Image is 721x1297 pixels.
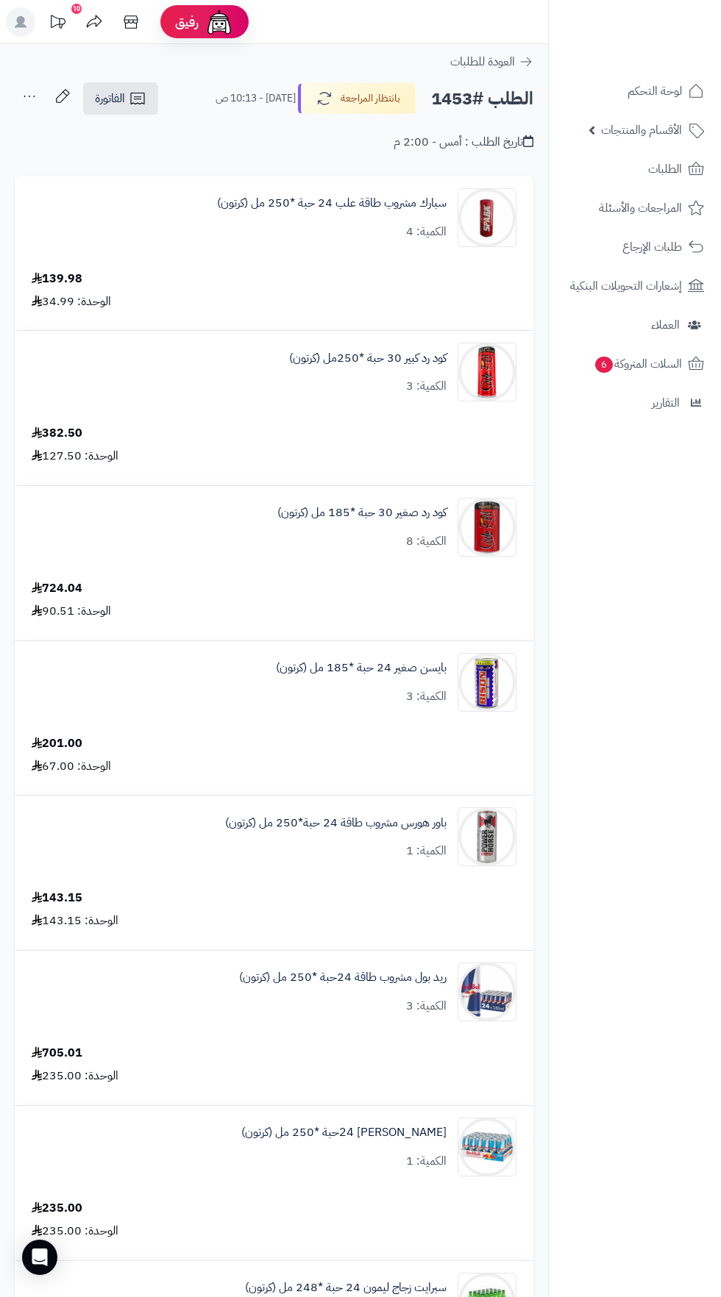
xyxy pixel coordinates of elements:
div: Open Intercom Messenger [22,1240,57,1275]
div: 139.98 [32,271,82,287]
div: الوحدة: 235.00 [32,1223,118,1240]
div: الكمية: 3 [406,998,447,1015]
span: السلات المتروكة [594,354,682,374]
a: تحديثات المنصة [39,7,76,40]
div: تاريخ الطلب : أمس - 2:00 م [394,134,533,151]
span: الفاتورة [95,90,125,107]
div: 382.50 [32,425,82,442]
span: طلبات الإرجاع [622,237,682,257]
img: 1747537715-1819305c-a8d8-4bdb-ac29-5e435f18-90x90.jpg [458,653,516,712]
span: العملاء [651,315,680,335]
img: 1747539057-715vugvdvLL._AC_SL1500-90x90.jpg [458,1118,516,1176]
img: 1747517517-f85b5201-d493-429b-b138-9978c401-90x90.jpg [458,188,516,247]
span: المراجعات والأسئلة [599,198,682,218]
div: الوحدة: 235.00 [32,1068,118,1085]
div: 201.00 [32,735,82,752]
div: الكمية: 3 [406,688,447,705]
a: طلبات الإرجاع [558,229,712,265]
span: الأقسام والمنتجات [601,120,682,140]
button: بانتظار المراجعة [298,83,416,114]
img: 1747536337-61lY7EtfpmL._AC_SL1500-90x90.jpg [458,498,516,557]
span: لوحة التحكم [628,81,682,101]
a: كود رد صغير 30 حبة *185 مل (كرتون) [277,504,447,521]
a: لوحة التحكم [558,74,712,109]
a: الطلبات [558,151,712,187]
a: بايسن صغير 24 حبة *185 مل (كرتون) [276,660,447,676]
img: ai-face.png [205,7,234,37]
div: 724.04 [32,580,82,597]
div: 705.01 [32,1045,82,1062]
span: إشعارات التحويلات البنكية [570,276,682,296]
small: [DATE] - 10:13 ص [216,91,296,106]
div: الوحدة: 143.15 [32,912,118,929]
a: كود رد كبير 30 حبة *250مل (كرتون) [289,350,447,367]
img: 1747538913-61wd3DK76VL._AC_SX679-90x90.jpg [458,962,516,1021]
div: 143.15 [32,890,82,907]
h2: الطلب #1453 [431,84,533,114]
a: السلات المتروكة6 [558,346,712,382]
a: [PERSON_NAME] 24حبة *250 مل (كرتون) [241,1124,447,1141]
div: الوحدة: 34.99 [32,293,111,310]
div: 235.00 [32,1200,82,1217]
img: 1747536125-51jkufB9faL._AC_SL1000-90x90.jpg [458,343,516,401]
a: العودة للطلبات [450,53,533,71]
div: الوحدة: 90.51 [32,603,111,620]
div: الكمية: 1 [406,1153,447,1170]
img: 1747538295-61WH3qntIQL._AC_SL1500-90x90.jpg [458,807,516,866]
div: الوحدة: 127.50 [32,448,118,465]
a: ريد بول مشروب طاقة 24حبة *250 مل (كرتون) [239,969,447,986]
a: باور هورس مشروب طاقة 24 حبة*250 مل (كرتون) [225,815,447,832]
span: 6 [595,357,613,373]
a: إشعارات التحويلات البنكية [558,268,712,304]
span: العودة للطلبات [450,53,515,71]
span: الطلبات [648,159,682,179]
a: التقارير [558,385,712,421]
span: التقارير [652,393,680,413]
div: الوحدة: 67.00 [32,758,111,775]
div: الكمية: 8 [406,533,447,550]
div: 10 [71,4,82,14]
span: رفيق [175,13,199,31]
a: العملاء [558,307,712,343]
a: سبرايت زجاج ليمون 24 حبة *248 مل (كرتون) [245,1279,447,1296]
a: الفاتورة [83,82,158,115]
div: الكمية: 3 [406,378,447,395]
a: سبارك مشروب طاقة علب 24 حبة *250 مل (كرتون) [217,195,447,212]
div: الكمية: 1 [406,843,447,860]
a: المراجعات والأسئلة [558,190,712,226]
div: الكمية: 4 [406,224,447,240]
